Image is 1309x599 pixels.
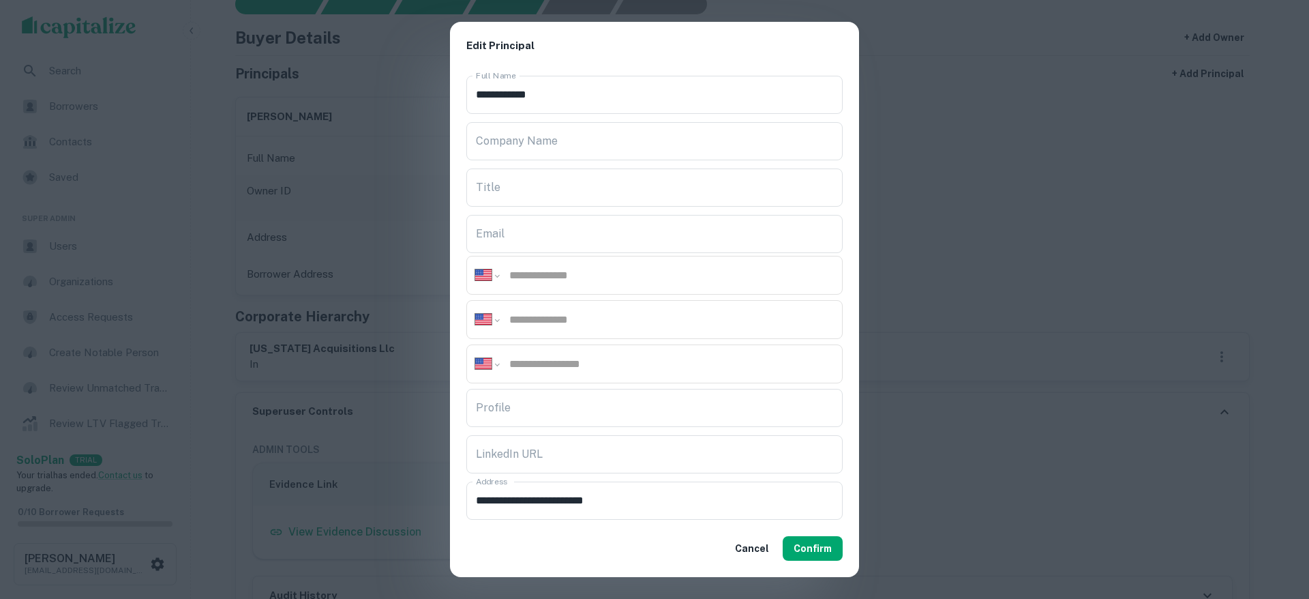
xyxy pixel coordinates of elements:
[450,22,859,70] h2: Edit Principal
[476,70,516,81] label: Full Name
[1241,490,1309,555] iframe: Chat Widget
[729,536,774,561] button: Cancel
[783,536,843,561] button: Confirm
[476,476,507,487] label: Address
